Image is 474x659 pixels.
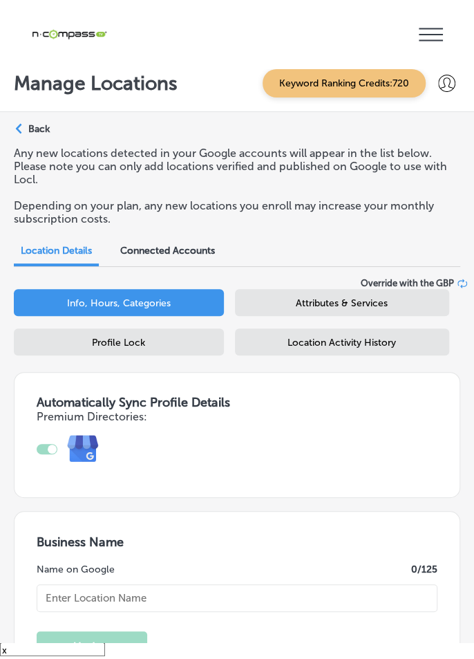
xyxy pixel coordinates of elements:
[28,123,50,135] p: Back
[67,297,171,309] span: Info, Hours, Categories
[14,199,460,225] p: Depending on your plan, any new locations you enroll may increase your monthly subscription costs.
[411,564,437,575] label: 0 /125
[263,69,426,98] span: Keyword Ranking Credits: 720
[14,147,460,186] p: Any new locations detected in your Google accounts will appear in the list below. Please note you...
[361,278,454,288] span: Override with the GBP
[37,564,115,575] label: Name on Google
[37,395,437,410] h3: Automatically Sync Profile Details
[57,423,109,475] img: e7ababfa220611ac49bdb491a11684a6.png
[37,584,437,612] input: Enter Location Name
[120,245,215,257] span: Connected Accounts
[31,28,107,41] img: 660ab0bf-5cc7-4cb8-ba1c-48b5ae0f18e60NCTV_CLogo_TV_Black_-500x88.png
[287,337,396,349] span: Location Activity History
[37,535,437,550] h3: Business Name
[21,245,92,257] span: Location Details
[37,410,437,423] h4: Premium Directories:
[14,72,178,95] p: Manage Locations
[92,337,145,349] span: Profile Lock
[296,297,388,309] span: Attributes & Services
